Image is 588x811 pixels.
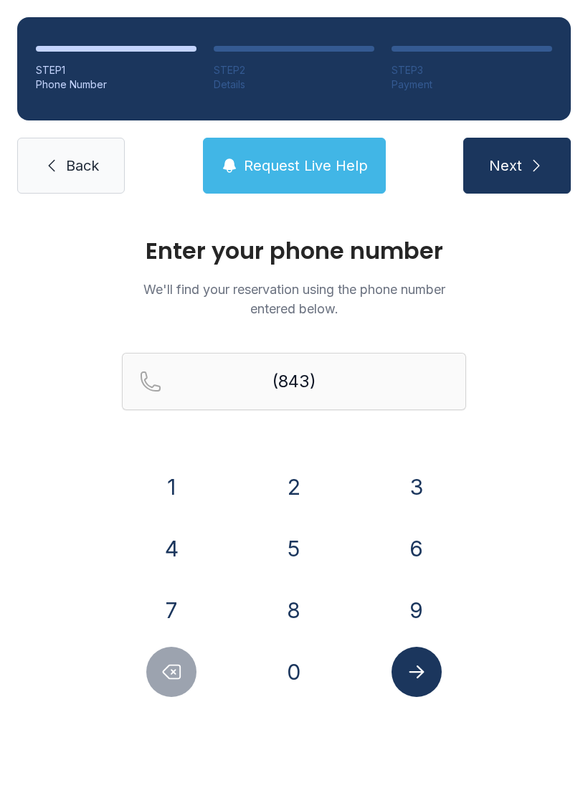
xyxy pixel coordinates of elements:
div: STEP 2 [214,63,374,77]
div: Phone Number [36,77,196,92]
span: Next [489,156,522,176]
div: Details [214,77,374,92]
button: 4 [146,523,196,574]
p: We'll find your reservation using the phone number entered below. [122,280,466,318]
button: 9 [392,585,442,635]
button: 1 [146,462,196,512]
button: 5 [269,523,319,574]
div: Payment [392,77,552,92]
button: 8 [269,585,319,635]
button: 3 [392,462,442,512]
button: Delete number [146,647,196,697]
button: 2 [269,462,319,512]
input: Reservation phone number [122,353,466,410]
button: 0 [269,647,319,697]
div: STEP 3 [392,63,552,77]
span: Request Live Help [244,156,368,176]
div: STEP 1 [36,63,196,77]
button: 6 [392,523,442,574]
button: Submit lookup form [392,647,442,697]
h1: Enter your phone number [122,239,466,262]
button: 7 [146,585,196,635]
span: Back [66,156,99,176]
